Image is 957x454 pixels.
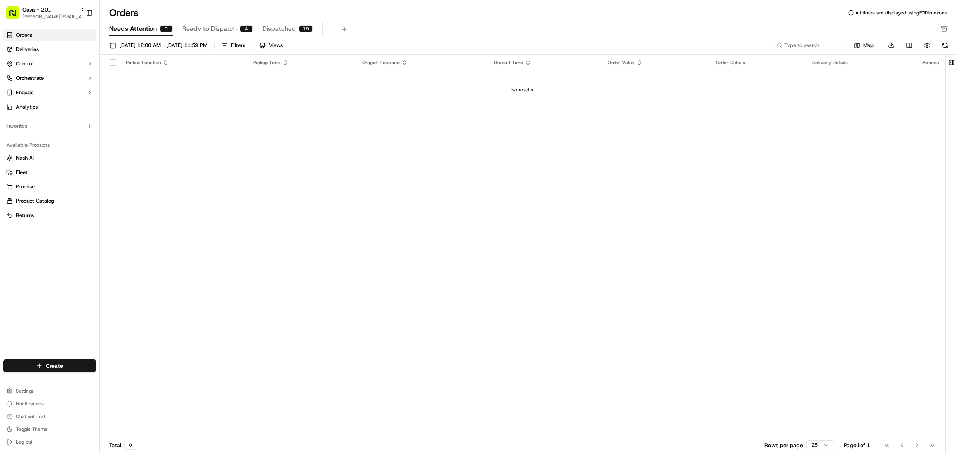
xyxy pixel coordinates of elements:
span: Views [269,42,283,49]
span: Returns [16,212,34,219]
span: Dispatched [262,24,296,34]
div: Actions [922,59,939,66]
button: Filters [218,40,249,51]
span: [DATE] 12:00 AM - [DATE] 11:59 PM [119,42,207,49]
a: Analytics [3,101,96,113]
a: Nash AI [6,154,93,162]
button: Refresh [939,40,951,51]
span: Analytics [16,103,38,111]
button: Cava - 20 [GEOGRAPHIC_DATA] [22,6,77,14]
span: Product Catalog [16,197,54,205]
div: 0 [160,25,173,32]
span: All times are displayed using EDT timezone [855,10,947,16]
button: Create [3,359,96,372]
a: Returns [6,212,93,219]
h1: Orders [109,6,138,19]
button: Engage [3,86,96,99]
span: Toggle Theme [16,426,48,432]
span: Notifications [16,401,44,407]
span: Create [46,362,63,370]
button: Toggle Theme [3,424,96,435]
button: [DATE] 12:00 AM - [DATE] 11:59 PM [106,40,211,51]
span: Needs Attention [109,24,157,34]
a: Fleet [6,169,93,176]
span: Settings [16,388,34,394]
span: Orders [16,32,32,39]
span: Log out [16,439,32,445]
div: Total [109,441,136,450]
div: Pickup Time [253,59,350,66]
a: Orders [3,29,96,41]
button: Map [849,41,879,50]
button: Returns [3,209,96,222]
span: Chat with us! [16,413,45,420]
div: Delivery Details [812,59,910,66]
span: Deliveries [16,46,39,53]
div: 4 [240,25,253,32]
span: Ready to Dispatch [182,24,237,34]
span: Nash AI [16,154,34,162]
span: Control [16,60,33,67]
span: Orchestrate [16,75,44,82]
div: Order Value [608,59,703,66]
div: Page 1 of 1 [844,441,870,449]
button: [PERSON_NAME][EMAIL_ADDRESS][PERSON_NAME][DOMAIN_NAME] [22,14,86,20]
a: Product Catalog [6,197,93,205]
button: Nash AI [3,152,96,164]
button: Promise [3,180,96,193]
div: Dropoff Time [494,59,595,66]
div: Order Details [716,59,799,66]
button: Notifications [3,398,96,409]
div: Dropoff Location [362,59,482,66]
input: Type to search [774,40,845,51]
button: Product Catalog [3,195,96,207]
button: Fleet [3,166,96,179]
button: Cava - 20 [GEOGRAPHIC_DATA][PERSON_NAME][EMAIL_ADDRESS][PERSON_NAME][DOMAIN_NAME] [3,3,83,22]
a: Deliveries [3,43,96,56]
div: No results. [103,87,942,93]
button: Settings [3,385,96,397]
a: Promise [6,183,93,190]
div: 0 [124,441,136,450]
div: Pickup Location [126,59,240,66]
div: Filters [231,42,245,49]
div: Available Products [3,139,96,152]
button: Chat with us! [3,411,96,422]
p: Rows per page [764,441,803,449]
button: Log out [3,436,96,448]
span: Fleet [16,169,28,176]
button: Control [3,57,96,70]
span: Promise [16,183,35,190]
button: Orchestrate [3,72,96,85]
span: Engage [16,89,33,96]
div: Favorites [3,120,96,132]
span: Map [863,42,874,49]
button: Views [256,40,286,51]
div: 19 [299,25,313,32]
